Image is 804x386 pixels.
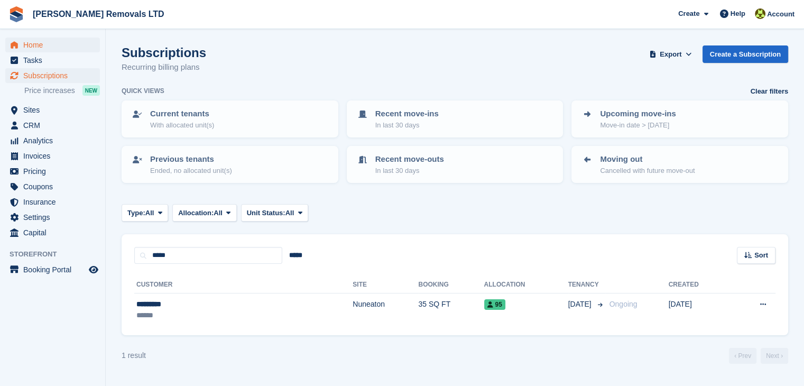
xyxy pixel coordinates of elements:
a: menu [5,38,100,52]
span: Type: [127,208,145,218]
span: Tasks [23,53,87,68]
span: Unit Status: [247,208,285,218]
p: Recent move-outs [375,153,444,166]
p: In last 30 days [375,120,439,131]
a: Current tenants With allocated unit(s) [123,102,337,136]
a: Upcoming move-ins Move-in date > [DATE] [572,102,787,136]
span: Sort [754,250,768,261]
span: Account [767,9,794,20]
a: menu [5,210,100,225]
a: Next [761,348,788,364]
a: Preview store [87,263,100,276]
img: Sean Glenn [755,8,765,19]
a: menu [5,179,100,194]
a: menu [5,53,100,68]
div: NEW [82,85,100,96]
td: 35 SQ FT [418,293,484,327]
span: Capital [23,225,87,240]
span: All [145,208,154,218]
th: Customer [134,277,353,293]
span: Home [23,38,87,52]
p: Move-in date > [DATE] [600,120,676,131]
a: menu [5,262,100,277]
span: Allocation: [178,208,214,218]
a: Previous tenants Ended, no allocated unit(s) [123,147,337,182]
span: Booking Portal [23,262,87,277]
td: [DATE] [669,293,731,327]
span: 95 [484,299,505,310]
a: Recent move-ins In last 30 days [348,102,562,136]
span: Analytics [23,133,87,148]
img: stora-icon-8386f47178a22dfd0bd8f6a31ec36ba5ce8667c1dd55bd0f319d3a0aa187defe.svg [8,6,24,22]
span: All [214,208,223,218]
a: Create a Subscription [703,45,788,63]
span: CRM [23,118,87,133]
span: Help [731,8,745,19]
span: [DATE] [568,299,594,310]
button: Allocation: All [172,204,237,222]
a: Clear filters [750,86,788,97]
a: menu [5,68,100,83]
a: menu [5,164,100,179]
span: Ongoing [609,300,637,308]
a: Recent move-outs In last 30 days [348,147,562,182]
p: Cancelled with future move-out [600,166,695,176]
p: Moving out [600,153,695,166]
a: menu [5,103,100,117]
div: 1 result [122,350,146,361]
button: Unit Status: All [241,204,308,222]
span: Settings [23,210,87,225]
span: Invoices [23,149,87,163]
a: menu [5,133,100,148]
a: [PERSON_NAME] Removals LTD [29,5,169,23]
button: Export [648,45,694,63]
a: menu [5,225,100,240]
p: Recent move-ins [375,108,439,120]
span: Pricing [23,164,87,179]
th: Site [353,277,418,293]
a: menu [5,149,100,163]
a: Previous [729,348,756,364]
span: Insurance [23,195,87,209]
p: Previous tenants [150,153,232,166]
td: Nuneaton [353,293,418,327]
span: Create [678,8,699,19]
span: All [285,208,294,218]
a: Moving out Cancelled with future move-out [572,147,787,182]
th: Booking [418,277,484,293]
button: Type: All [122,204,168,222]
span: Price increases [24,86,75,96]
p: With allocated unit(s) [150,120,214,131]
a: menu [5,195,100,209]
span: Coupons [23,179,87,194]
span: Subscriptions [23,68,87,83]
p: Ended, no allocated unit(s) [150,166,232,176]
h1: Subscriptions [122,45,206,60]
th: Created [669,277,731,293]
th: Allocation [484,277,568,293]
a: Price increases NEW [24,85,100,96]
p: Recurring billing plans [122,61,206,73]
span: Export [660,49,681,60]
span: Sites [23,103,87,117]
p: Current tenants [150,108,214,120]
span: Storefront [10,249,105,260]
p: In last 30 days [375,166,444,176]
p: Upcoming move-ins [600,108,676,120]
a: menu [5,118,100,133]
th: Tenancy [568,277,605,293]
h6: Quick views [122,86,164,96]
nav: Page [727,348,790,364]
